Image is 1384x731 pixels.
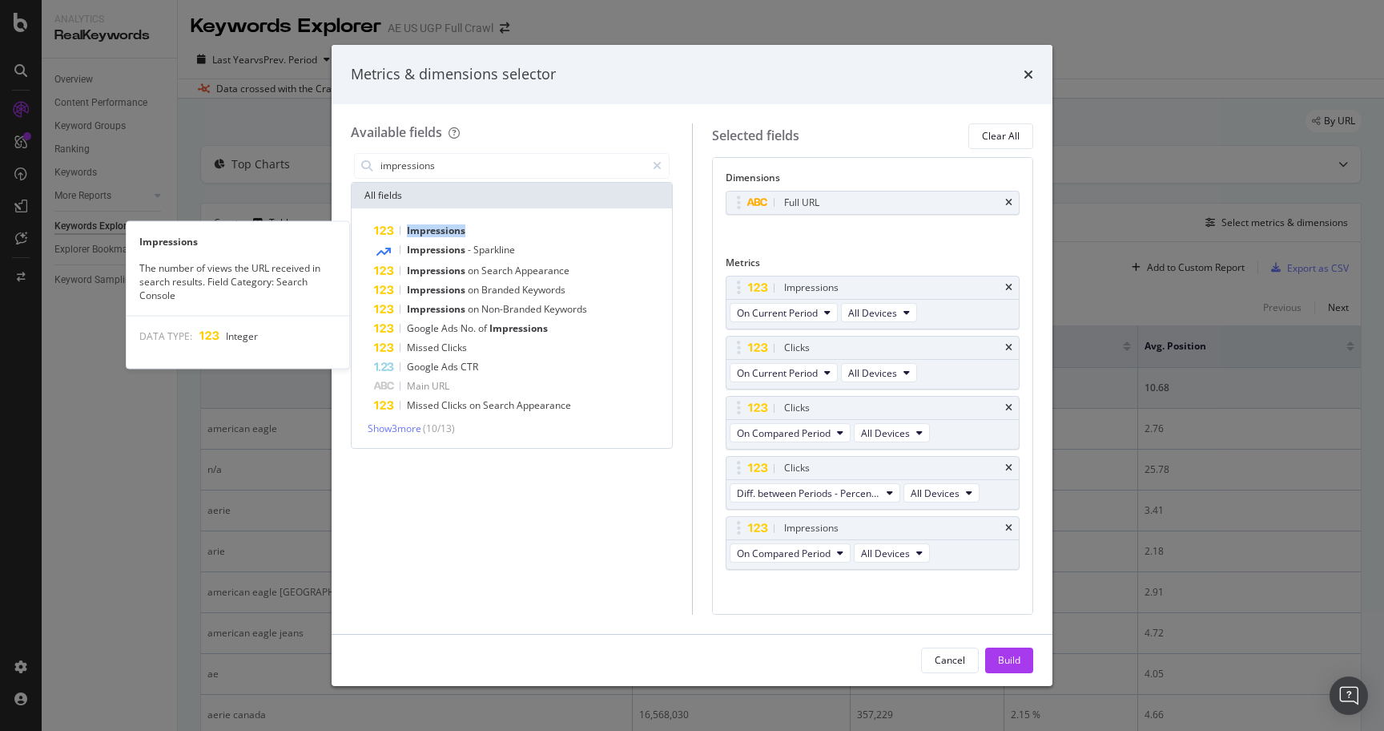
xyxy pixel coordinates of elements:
span: of [478,321,489,335]
button: Build [985,648,1033,673]
span: on [468,283,481,297]
span: Branded [481,283,522,297]
button: All Devices [854,423,930,442]
span: Impressions [407,302,468,316]
span: Sparkline [473,243,515,256]
span: Ads [441,360,461,374]
span: Main [407,379,432,393]
span: On Current Period [737,366,818,380]
span: Impressions [407,224,465,237]
span: on [468,302,481,316]
span: Impressions [407,243,468,256]
div: times [1024,64,1033,85]
span: Show 3 more [368,422,421,435]
div: times [1005,403,1012,413]
span: Clicks [441,398,469,412]
div: times [1005,463,1012,473]
span: Google [407,360,441,374]
button: All Devices [854,543,930,563]
button: On Compared Period [730,543,851,563]
div: Full URLtimes [726,191,1020,215]
span: Keywords [522,283,565,297]
div: Metrics & dimensions selector [351,64,556,85]
div: Metrics [726,256,1020,276]
span: Appearance [517,398,571,412]
span: Diff. between Periods - Percentage [737,487,880,500]
span: Search [481,264,515,277]
span: Impressions [407,264,468,277]
div: Available fields [351,123,442,141]
span: Impressions [489,321,548,335]
div: Impressions [784,520,839,536]
span: Appearance [515,264,569,277]
span: on [468,264,481,277]
span: URL [432,379,449,393]
span: ( 10 / 13 ) [423,422,455,435]
div: times [1005,523,1012,533]
button: Diff. between Periods - Percentage [730,483,900,503]
span: All Devices [848,306,897,320]
button: Cancel [921,648,979,673]
div: Full URL [784,195,819,211]
span: Search [483,398,517,412]
span: Missed [407,341,441,354]
span: CTR [461,360,478,374]
div: times [1005,343,1012,353]
span: All Devices [861,547,910,560]
div: Clicks [784,400,810,416]
div: Open Intercom Messenger [1330,676,1368,715]
button: All Devices [841,363,917,382]
div: All fields [352,183,672,208]
span: Ads [441,321,461,335]
div: Clicks [784,340,810,356]
button: On Current Period [730,363,838,382]
input: Search by field name [379,154,646,178]
div: Cancel [935,653,965,667]
span: All Devices [848,366,897,380]
span: on [469,398,483,412]
div: Impressions [784,280,839,296]
div: Selected fields [712,127,799,145]
div: times [1005,283,1012,293]
span: On Compared Period [737,426,831,440]
span: Google [407,321,441,335]
button: On Compared Period [730,423,851,442]
span: All Devices [911,487,960,500]
div: Dimensions [726,171,1020,191]
button: Clear All [968,123,1033,149]
div: ClickstimesOn Compared PeriodAll Devices [726,396,1020,450]
span: On Current Period [737,306,818,320]
div: Impressions [127,235,349,248]
div: ImpressionstimesOn Compared PeriodAll Devices [726,516,1020,570]
div: ImpressionstimesOn Current PeriodAll Devices [726,276,1020,329]
div: times [1005,198,1012,208]
span: Impressions [407,283,468,297]
span: Keywords [544,302,587,316]
span: Missed [407,398,441,412]
div: Clear All [982,129,1020,143]
span: On Compared Period [737,547,831,560]
button: On Current Period [730,303,838,322]
button: All Devices [841,303,917,322]
span: Clicks [441,341,467,354]
span: No. [461,321,478,335]
div: ClickstimesDiff. between Periods - PercentageAll Devices [726,456,1020,510]
div: ClickstimesOn Current PeriodAll Devices [726,336,1020,390]
span: All Devices [861,426,910,440]
div: modal [332,45,1052,686]
button: All Devices [903,483,980,503]
div: Clicks [784,460,810,476]
span: - [468,243,473,256]
span: Non-Branded [481,302,544,316]
div: The number of views the URL received in search results. Field Category: Search Console [127,261,349,302]
div: Build [998,653,1020,667]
